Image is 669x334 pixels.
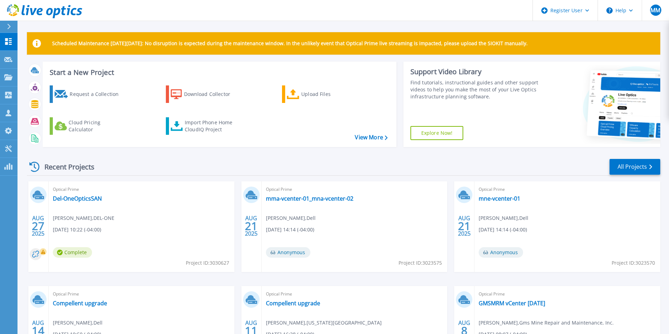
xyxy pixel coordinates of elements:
[50,69,387,76] h3: Start a New Project
[410,67,541,76] div: Support Video Library
[610,159,660,175] a: All Projects
[53,226,101,234] span: [DATE] 10:22 (-04:00)
[266,290,443,298] span: Optical Prime
[53,290,230,298] span: Optical Prime
[612,259,655,267] span: Project ID: 3023570
[53,319,103,327] span: [PERSON_NAME] , Dell
[266,186,443,193] span: Optical Prime
[53,186,230,193] span: Optical Prime
[266,319,382,327] span: [PERSON_NAME] , [US_STATE][GEOGRAPHIC_DATA]
[301,87,357,101] div: Upload Files
[32,223,44,229] span: 27
[184,87,240,101] div: Download Collector
[461,328,467,334] span: 8
[266,247,310,258] span: Anonymous
[479,186,656,193] span: Optical Prime
[410,79,541,100] div: Find tutorials, instructional guides and other support videos to help you make the most of your L...
[410,126,464,140] a: Explore Now!
[650,7,660,13] span: MM
[458,213,471,239] div: AUG 2025
[479,290,656,298] span: Optical Prime
[53,195,102,202] a: Del-OneOpticsSAN
[31,213,45,239] div: AUG 2025
[266,195,353,202] a: mma-vcenter-01_mna-vcenter-02
[266,300,320,307] a: Compellent upgrade
[479,319,614,327] span: [PERSON_NAME] , Gms Mine Repair and Maintenance, Inc.
[479,247,523,258] span: Anonymous
[282,85,360,103] a: Upload Files
[53,214,114,222] span: [PERSON_NAME] , DEL-ONE
[479,214,528,222] span: [PERSON_NAME] , Dell
[245,213,258,239] div: AUG 2025
[53,247,92,258] span: Complete
[50,117,128,135] a: Cloud Pricing Calculator
[479,226,527,234] span: [DATE] 14:14 (-04:00)
[266,226,314,234] span: [DATE] 14:14 (-04:00)
[27,158,104,175] div: Recent Projects
[479,300,545,307] a: GMSMRM vCenter [DATE]
[53,300,107,307] a: Compellent upgrade
[69,119,125,133] div: Cloud Pricing Calculator
[70,87,126,101] div: Request a Collection
[32,328,44,334] span: 14
[185,119,239,133] div: Import Phone Home CloudIQ Project
[50,85,128,103] a: Request a Collection
[166,85,244,103] a: Download Collector
[186,259,229,267] span: Project ID: 3030627
[479,195,520,202] a: mne-vcenter-01
[355,134,387,141] a: View More
[458,223,471,229] span: 21
[266,214,316,222] span: [PERSON_NAME] , Dell
[399,259,442,267] span: Project ID: 3023575
[52,41,528,46] p: Scheduled Maintenance [DATE][DATE]: No disruption is expected during the maintenance window. In t...
[245,328,258,334] span: 11
[245,223,258,229] span: 21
